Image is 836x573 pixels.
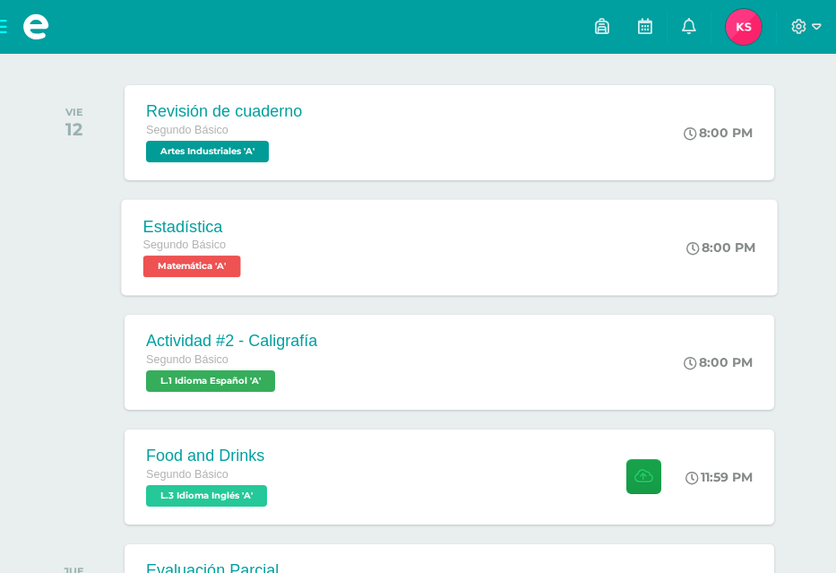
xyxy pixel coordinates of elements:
img: 5377531806dad627e75cd68b7fb91b5a.png [726,9,762,45]
span: L.3 Idioma Inglés 'A' [146,485,267,507]
span: Artes Industriales 'A' [146,141,269,162]
div: 8:00 PM [684,125,753,141]
div: 8:00 PM [686,239,756,256]
span: L.1 Idioma Español 'A' [146,370,275,392]
div: 12 [65,118,83,140]
div: 8:00 PM [684,354,753,370]
span: Segundo Básico [143,239,227,251]
span: Segundo Básico [146,353,228,366]
span: Matemática 'A' [143,256,241,277]
div: Actividad #2 - Caligrafía [146,332,317,351]
div: Food and Drinks [146,447,271,465]
div: Estadística [143,217,246,236]
div: 11:59 PM [685,469,753,485]
div: Revisión de cuaderno [146,102,302,121]
span: Segundo Básico [146,124,228,136]
span: Segundo Básico [146,468,228,481]
div: VIE [65,106,83,118]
